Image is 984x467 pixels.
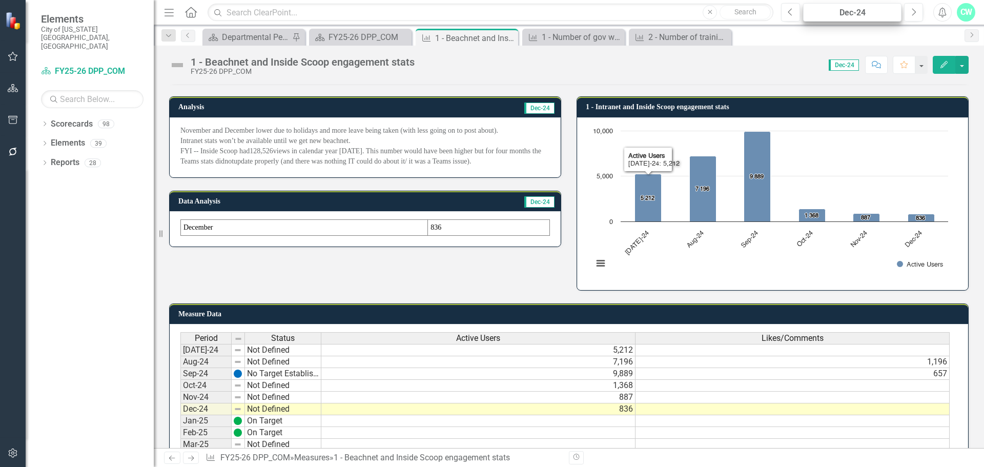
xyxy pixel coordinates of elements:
img: FaIn8j74Ko1eX9wAAAAASUVORK5CYII= [234,429,242,437]
text: 5,000 [597,173,613,180]
img: Not Defined [169,57,186,73]
span: November and December lower due to holidays and more leave being taken (with less going on to pos... [180,127,498,134]
span: Status [271,334,295,343]
div: Departmental Performance Plans [222,31,290,44]
td: Oct-24 [180,380,232,392]
img: 8DAGhfEEPCf229AAAAAElFTkSuQmCC [234,346,242,354]
path: Dec-24, 836. Active Users . [908,214,935,221]
td: Aug-24 [180,356,232,368]
path: Aug-24, 7,196. Active Users . [690,156,716,221]
div: FY25-26 DPP_COM [191,68,415,75]
td: On Target [245,415,321,427]
span: Intranet stats won’t be available until we get new beachnet. [180,137,351,145]
a: Reports [51,157,79,169]
img: FaIn8j74Ko1eX9wAAAAASUVORK5CYII= [234,417,242,425]
div: FY25-26 DPP_COM [329,31,409,44]
div: 1 - Beachnet and Inside Scoop engagement stats [435,32,516,45]
div: 2 - Number of training events quarterly [648,31,729,44]
span: Likes/Comments [762,334,824,343]
input: Search ClearPoint... [208,4,773,22]
td: Not Defined [245,356,321,368]
td: [DATE]-24 [180,344,232,356]
span: Dec-24 [524,103,555,114]
div: Dec-24 [807,7,898,19]
text: 7 196 [695,186,710,192]
img: 8DAGhfEEPCf229AAAAAElFTkSuQmCC [234,381,242,390]
td: Sep-24 [180,368,232,380]
text: 9 889 [750,174,764,180]
span: December [183,224,213,231]
text: [DATE]-24 [624,230,651,256]
img: 8DAGhfEEPCf229AAAAAElFTkSuQmCC [234,335,242,343]
div: » » [206,452,561,464]
img: 8DAGhfEEPCf229AAAAAElFTkSuQmCC [234,405,242,413]
img: GeZV8difwvHaIfGJQV7AeSNV0AAAAASUVORK5CYII= [234,370,242,378]
text: 5 212 [641,195,654,201]
text: Sep-24 [740,230,760,249]
path: Sep-24, 9,889. Active Users . [744,131,771,221]
text: 836 [916,215,926,221]
button: Search [720,5,771,19]
h3: Measure Data [178,310,963,318]
a: Departmental Performance Plans [205,31,290,44]
span: Dec-24 [829,59,859,71]
span: 836 [430,224,441,231]
span: FYI -- Inside Scoop had [180,147,250,155]
div: 1 - Number of gov website page views [542,31,622,44]
td: Mar-25 [180,439,232,451]
span: Active Users [456,334,500,343]
td: Feb-25 [180,427,232,439]
text: 887 [861,215,871,221]
div: Chart. Highcharts interactive chart. [588,126,957,279]
svg: Interactive chart [588,126,953,279]
path: Nov-24, 887. Active Users . [853,213,880,221]
td: Dec-24 [180,403,232,415]
span: views in calendar year [DATE]. This number would have been higher but for four months the Teams s... [180,147,541,165]
img: ClearPoint Strategy [5,12,23,30]
span: not [224,157,234,165]
span: Elements [41,13,143,25]
input: Search Below... [41,90,143,108]
span: 128,526 [250,147,273,155]
div: 1 - Beachnet and Inside Scoop engagement stats [191,56,415,68]
td: 1,368 [321,380,635,392]
button: View chart menu, Chart [593,256,608,271]
button: CW [957,3,975,22]
text: Oct-24 [796,230,814,248]
path: Jul-24, 5,212. Active Users . [635,174,662,221]
a: FY25-26 DPP_COM [220,453,290,462]
a: Elements [51,137,85,149]
h3: Analysis [178,103,350,111]
a: FY25-26 DPP_COM [41,66,143,77]
path: Oct-24, 1,368. Active Users . [799,209,826,221]
text: 0 [609,219,613,226]
td: 9,889 [321,368,635,380]
td: Not Defined [245,439,321,451]
img: 8DAGhfEEPCf229AAAAAElFTkSuQmCC [234,393,242,401]
td: On Target [245,427,321,439]
span: Search [734,8,756,16]
td: 7,196 [321,356,635,368]
text: 10,000 [593,128,613,135]
td: Not Defined [245,344,321,356]
td: 5,212 [321,344,635,356]
span: Period [195,334,218,343]
div: 39 [90,139,107,148]
td: 887 [321,392,635,403]
a: 2 - Number of training events quarterly [631,31,729,44]
button: Dec-24 [803,3,901,22]
td: 657 [635,368,950,380]
h3: Data Analysis [178,197,395,205]
td: Jan-25 [180,415,232,427]
td: Not Defined [245,392,321,403]
text: 1 368 [805,213,818,219]
div: 1 - Beachnet and Inside Scoop engagement stats [334,453,510,462]
td: 836 [321,403,635,415]
img: 8DAGhfEEPCf229AAAAAElFTkSuQmCC [234,358,242,366]
td: Nov-24 [180,392,232,403]
td: No Target Established [245,368,321,380]
div: 28 [85,158,101,167]
button: Show Active Users [897,260,944,268]
text: Nov-24 [850,230,869,249]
